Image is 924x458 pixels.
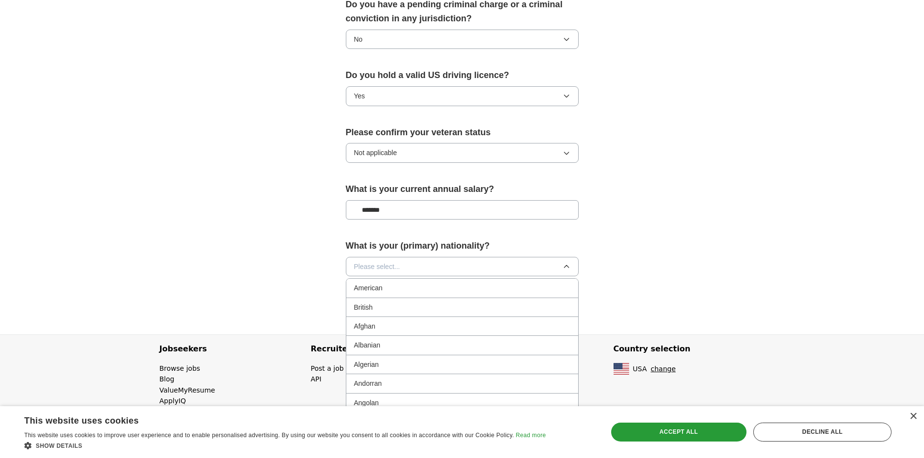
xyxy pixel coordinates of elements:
[346,239,579,253] label: What is your (primary) nationality?
[354,397,379,408] span: Angolan
[354,147,397,158] span: Not applicable
[614,335,765,363] h4: Country selection
[354,321,375,332] span: Afghan
[36,442,82,449] span: Show details
[346,68,579,82] label: Do you hold a valid US driving licence?
[24,432,514,439] span: This website uses cookies to improve user experience and to enable personalised advertising. By u...
[346,30,579,49] button: No
[354,359,379,370] span: Algerian
[354,302,373,313] span: British
[160,386,215,394] a: ValueMyResume
[354,378,382,389] span: Andorran
[346,182,579,196] label: What is your current annual salary?
[346,126,579,140] label: Please confirm your veteran status
[24,412,521,426] div: This website uses cookies
[311,364,344,372] a: Post a job
[633,363,647,374] span: USA
[753,423,892,441] div: Decline all
[354,34,363,45] span: No
[516,432,546,439] a: Read more, opens a new window
[346,86,579,106] button: Yes
[160,375,175,383] a: Blog
[160,364,200,372] a: Browse jobs
[346,143,579,162] button: Not applicable
[346,257,579,276] button: Please select...
[160,397,186,405] a: ApplyIQ
[614,363,629,375] img: US flag
[354,283,383,293] span: American
[311,375,322,383] a: API
[650,363,676,374] button: change
[354,340,381,350] span: Albanian
[611,423,746,441] div: Accept all
[354,91,365,101] span: Yes
[909,413,917,420] div: Close
[354,261,400,272] span: Please select...
[24,441,546,451] div: Show details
